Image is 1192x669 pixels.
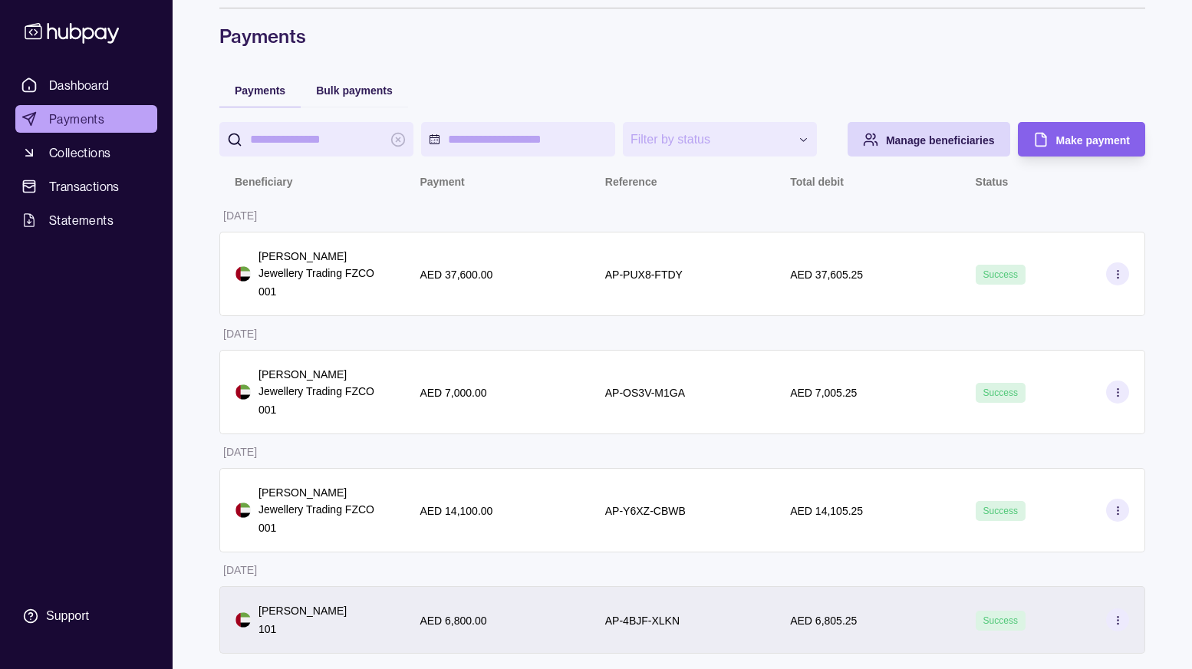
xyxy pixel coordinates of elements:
button: Make payment [1018,122,1145,157]
span: Dashboard [49,76,110,94]
a: Transactions [15,173,157,200]
span: Success [983,615,1018,626]
img: ae [235,384,251,400]
img: ae [235,266,251,282]
p: [PERSON_NAME] Jewellery Trading FZCO [258,248,389,282]
p: AP-OS3V-M1GA [605,387,685,399]
span: Payments [235,84,285,97]
p: AED 14,105.25 [790,505,863,517]
p: [PERSON_NAME] Jewellery Trading FZCO [258,366,389,400]
span: Make payment [1056,134,1130,147]
div: Support [46,608,89,625]
p: 101 [258,621,347,638]
p: AED 37,605.25 [790,269,863,281]
span: Payments [49,110,104,128]
a: Support [15,600,157,632]
span: Success [983,269,1018,280]
p: AP-4BJF-XLKN [605,615,680,627]
p: [DATE] [223,446,257,458]
a: Statements [15,206,157,234]
img: ae [235,612,251,628]
p: [DATE] [223,209,257,222]
p: Beneficiary [235,176,292,188]
a: Payments [15,105,157,133]
p: [DATE] [223,328,257,340]
img: ae [235,503,251,518]
p: AP-Y6XZ-CBWB [605,505,686,517]
p: Payment [420,176,464,188]
span: Manage beneficiaries [886,134,995,147]
span: Bulk payments [316,84,393,97]
p: [DATE] [223,564,257,576]
span: Transactions [49,177,120,196]
h1: Payments [219,24,1145,48]
p: Status [976,176,1009,188]
span: Success [983,506,1018,516]
p: AED 7,000.00 [420,387,486,399]
p: AED 37,600.00 [420,269,492,281]
p: AED 14,100.00 [420,505,492,517]
p: AP-PUX8-FTDY [605,269,683,281]
p: AED 6,800.00 [420,615,486,627]
p: 001 [258,519,389,536]
span: Statements [49,211,114,229]
p: AED 6,805.25 [790,615,857,627]
a: Collections [15,139,157,166]
p: AED 7,005.25 [790,387,857,399]
span: Success [983,387,1018,398]
button: Manage beneficiaries [848,122,1010,157]
p: Total debit [790,176,844,188]
p: [PERSON_NAME] [258,602,347,619]
p: [PERSON_NAME] Jewellery Trading FZCO [258,484,389,518]
p: 001 [258,283,389,300]
span: Collections [49,143,110,162]
a: Dashboard [15,71,157,99]
p: Reference [605,176,657,188]
p: 001 [258,401,389,418]
input: search [250,122,383,157]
